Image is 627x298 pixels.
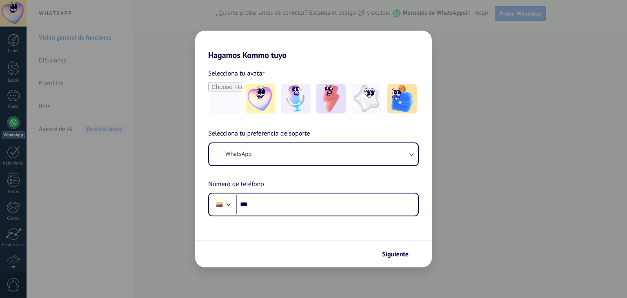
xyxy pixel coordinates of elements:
[246,84,275,113] img: -1.jpeg
[352,84,381,113] img: -4.jpeg
[209,143,418,165] button: WhatsApp
[211,196,227,213] div: Colombia: + 57
[316,84,346,113] img: -3.jpeg
[225,150,251,158] span: WhatsApp
[208,129,310,139] span: Selecciona tu preferencia de soporte
[281,84,311,113] img: -2.jpeg
[208,68,265,79] span: Selecciona tu avatar
[387,84,417,113] img: -5.jpeg
[382,251,409,257] span: Siguiente
[195,31,432,60] h2: Hagamos Kommo tuyo
[208,179,264,190] span: Número de teléfono
[378,247,420,261] button: Siguiente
